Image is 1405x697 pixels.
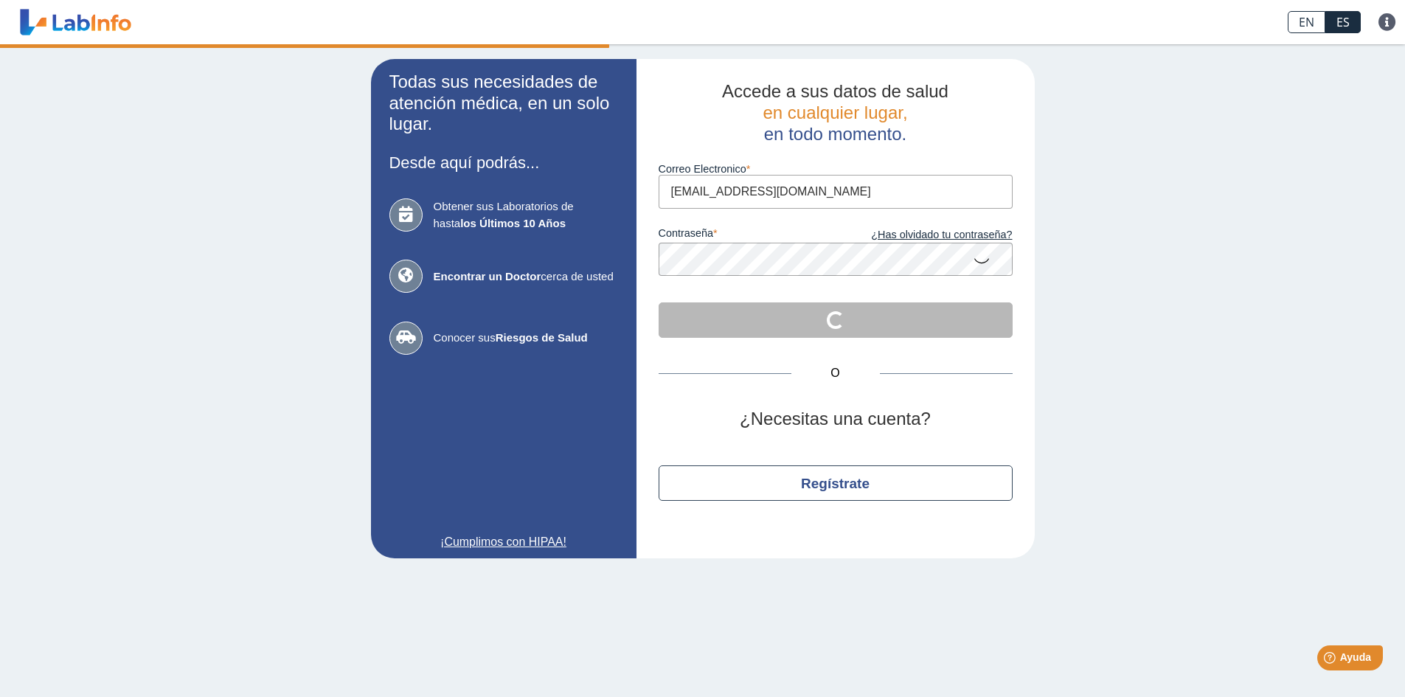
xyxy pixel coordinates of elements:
h3: Desde aquí podrás... [389,153,618,172]
span: Obtener sus Laboratorios de hasta [434,198,618,232]
label: contraseña [659,227,836,243]
span: O [791,364,880,382]
button: Regístrate [659,465,1013,501]
b: los Últimos 10 Años [460,217,566,229]
a: ¿Has olvidado tu contraseña? [836,227,1013,243]
h2: ¿Necesitas una cuenta? [659,409,1013,430]
a: ES [1325,11,1361,33]
span: en cualquier lugar, [763,103,907,122]
a: ¡Cumplimos con HIPAA! [389,533,618,551]
h2: Todas sus necesidades de atención médica, en un solo lugar. [389,72,618,135]
span: Conocer sus [434,330,618,347]
iframe: Help widget launcher [1274,639,1389,681]
b: Riesgos de Salud [496,331,588,344]
b: Encontrar un Doctor [434,270,541,282]
label: Correo Electronico [659,163,1013,175]
span: cerca de usted [434,268,618,285]
span: en todo momento. [764,124,906,144]
span: Accede a sus datos de salud [722,81,948,101]
a: EN [1288,11,1325,33]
